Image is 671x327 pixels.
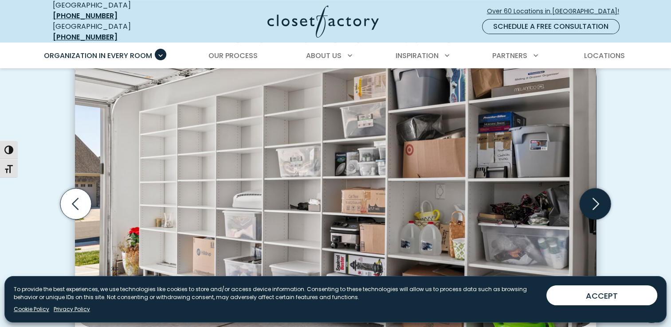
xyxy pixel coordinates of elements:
[53,21,181,43] div: [GEOGRAPHIC_DATA]
[53,32,118,42] a: [PHONE_NUMBER]
[38,43,634,68] nav: Primary Menu
[54,305,90,313] a: Privacy Policy
[208,51,258,61] span: Our Process
[44,51,152,61] span: Organization in Every Room
[57,185,95,223] button: Previous slide
[576,185,614,223] button: Next slide
[546,285,657,305] button: ACCEPT
[75,55,596,327] img: Garage wall with full-height white cabinetry, open cubbies
[396,51,439,61] span: Inspiration
[14,305,49,313] a: Cookie Policy
[14,285,539,301] p: To provide the best experiences, we use technologies like cookies to store and/or access device i...
[487,7,626,16] span: Over 60 Locations in [GEOGRAPHIC_DATA]!
[53,11,118,21] a: [PHONE_NUMBER]
[306,51,341,61] span: About Us
[487,4,627,19] a: Over 60 Locations in [GEOGRAPHIC_DATA]!
[584,51,624,61] span: Locations
[482,19,620,34] a: Schedule a Free Consultation
[267,5,379,38] img: Closet Factory Logo
[492,51,527,61] span: Partners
